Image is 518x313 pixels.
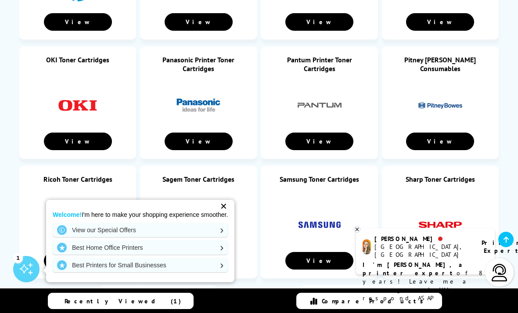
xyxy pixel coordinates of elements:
a: View our Special Offers [53,223,228,237]
a: Sharp Toner Cartridges [406,175,475,183]
a: Best Home Office Printers [53,241,228,255]
a: View [406,133,474,150]
p: of 8 years! Leave me a message and I'll respond ASAP [363,261,488,302]
span: Recently Viewed (1) [65,297,181,305]
a: Panasonic Printer Toner Cartridges [162,55,234,73]
a: Recently Viewed (1) [48,293,194,309]
img: amy-livechat.png [363,239,371,255]
a: View [285,13,353,31]
a: View [165,133,233,150]
div: [PERSON_NAME] [374,235,471,243]
a: Pantum Printer Toner Cartridges [287,55,352,73]
div: [GEOGRAPHIC_DATA], [GEOGRAPHIC_DATA] [374,243,471,259]
img: OKI Toner Cartridges [56,83,100,127]
a: Ricoh Toner Cartridges [43,175,112,183]
a: View [44,133,112,150]
span: Compare Products [322,297,428,305]
div: 1 [13,253,23,263]
a: Compare Products [296,293,442,309]
a: View [44,13,112,31]
p: I'm here to make your shopping experience smoother. [53,211,228,219]
a: Pitney [PERSON_NAME] Consumables [404,55,476,73]
img: Sharp Toner Cartridges [418,203,462,247]
a: View [285,133,353,150]
img: Panasonic Printer Toner Cartridges [176,83,220,127]
a: Samsung Toner Cartridges [280,175,359,183]
a: View [44,252,112,270]
strong: Welcome! [53,211,82,218]
a: View [165,13,233,31]
div: ✕ [217,200,230,212]
img: user-headset-light.svg [491,264,508,281]
img: Pantum Printer Toner Cartridges [298,83,342,127]
a: View [285,252,353,270]
a: OKI Toner Cartridges [46,55,109,64]
a: Best Printers for Small Businesses [53,258,228,272]
b: I'm [PERSON_NAME], a printer expert [363,261,465,277]
a: Sagem Toner Cartridges [162,175,234,183]
img: Samsung Toner Cartridges [298,203,342,247]
img: Pitney Bowes Consumables [418,83,462,127]
a: View [406,13,474,31]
